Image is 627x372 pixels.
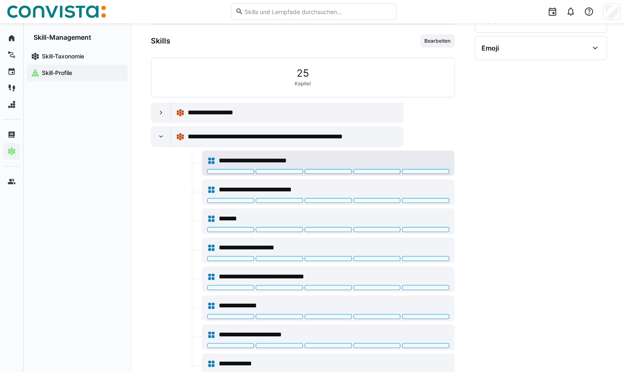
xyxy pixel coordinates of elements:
[482,44,499,52] div: Emoji
[295,80,311,87] span: Kapitel
[243,8,392,15] input: Skills und Lernpfade durchsuchen…
[151,36,170,46] h3: Skills
[297,68,309,79] span: 25
[420,34,455,48] button: Bearbeiten
[424,38,451,44] span: Bearbeiten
